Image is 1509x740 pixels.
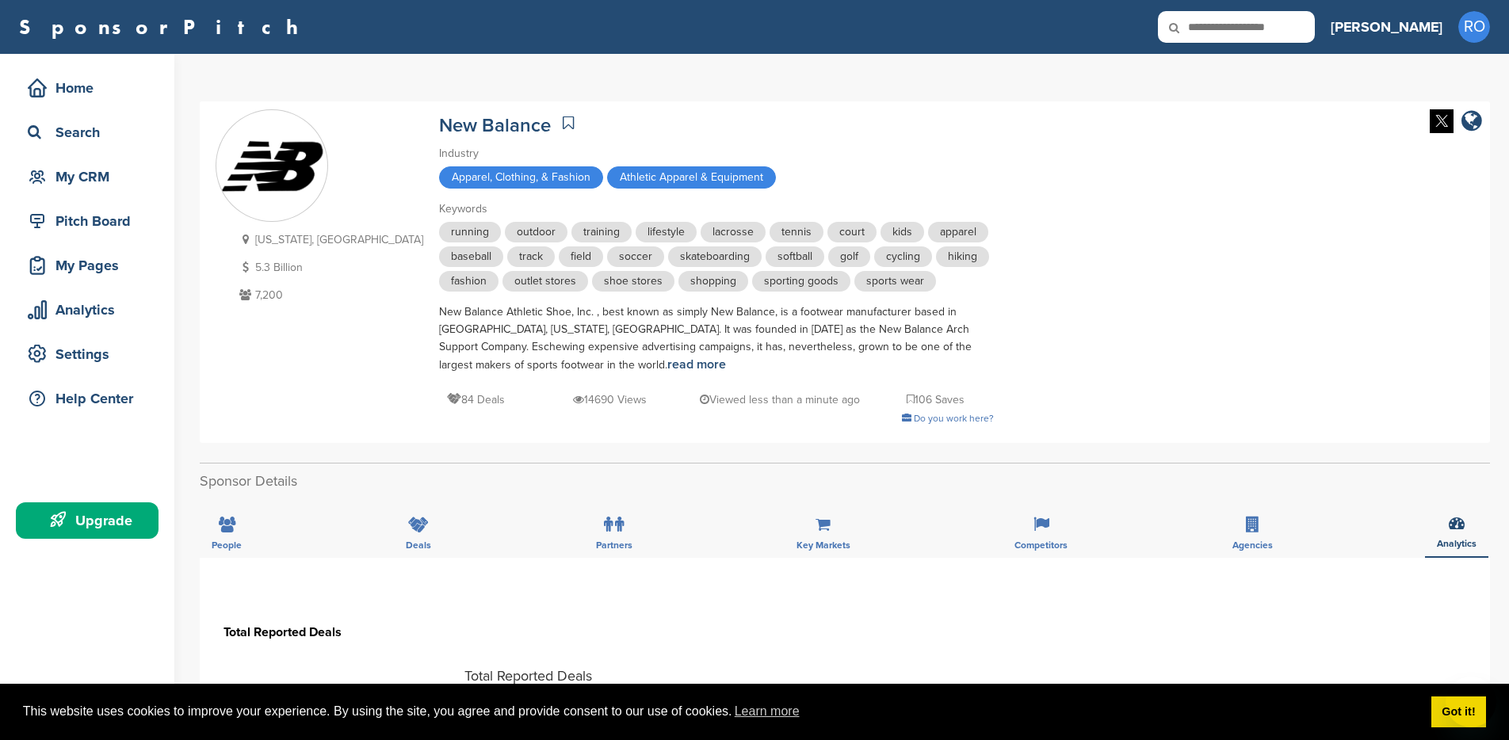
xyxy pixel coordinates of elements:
a: read more [667,357,726,372]
span: outdoor [505,222,567,242]
span: Analytics [1437,539,1477,548]
span: People [212,540,242,550]
a: My CRM [16,158,159,195]
a: Help Center [16,380,159,417]
a: learn more about cookies [732,700,802,723]
a: Home [16,70,159,106]
div: Upgrade [24,506,159,535]
span: shopping [678,271,748,292]
span: Agencies [1232,540,1273,550]
span: Athletic Apparel & Equipment [607,166,776,189]
tspan: Total Reported Deals [464,667,592,685]
div: Pitch Board [24,207,159,235]
span: golf [828,246,870,267]
span: shoe stores [592,271,674,292]
span: court [827,222,877,242]
p: 14690 Views [573,390,647,410]
span: Do you work here? [914,413,994,424]
a: Do you work here? [902,413,994,424]
h3: [PERSON_NAME] [1331,16,1442,38]
a: My Pages [16,247,159,284]
div: Keywords [439,200,994,218]
span: running [439,222,501,242]
p: 5.3 Billion [235,257,423,277]
p: 84 Deals [447,390,505,410]
span: RO [1458,11,1490,43]
span: hiking [936,246,989,267]
a: SponsorPitch [19,17,308,37]
div: New Balance Athletic Shoe, Inc. , best known as simply New Balance, is a footwear manufacturer ba... [439,303,994,374]
span: cycling [874,246,932,267]
div: Industry [439,145,994,162]
a: New Balance [439,114,551,137]
span: tennis [770,222,823,242]
a: dismiss cookie message [1431,696,1486,728]
span: sports wear [854,271,936,292]
span: lacrosse [701,222,766,242]
span: field [559,246,603,267]
span: softball [766,246,824,267]
span: outlet stores [502,271,588,292]
span: lifestyle [636,222,697,242]
a: Pitch Board [16,203,159,239]
p: [US_STATE], [GEOGRAPHIC_DATA] [235,230,423,250]
span: Partners [596,540,632,550]
div: Help Center [24,384,159,413]
span: fashion [439,271,499,292]
span: Apparel, Clothing, & Fashion [439,166,603,189]
div: Settings [24,340,159,368]
p: 7,200 [235,285,423,305]
a: Analytics [16,292,159,328]
p: Viewed less than a minute ago [700,390,860,410]
h3: Total Reported Deals [223,623,832,642]
span: skateboarding [668,246,762,267]
div: Home [24,74,159,102]
span: This website uses cookies to improve your experience. By using the site, you agree and provide co... [23,700,1419,723]
span: sporting goods [752,271,850,292]
a: [PERSON_NAME] [1331,10,1442,44]
span: apparel [928,222,988,242]
div: Search [24,118,159,147]
h2: Sponsor Details [200,471,1490,492]
span: Competitors [1014,540,1068,550]
div: My Pages [24,251,159,280]
img: Sponsorpitch & New Balance [216,139,327,193]
a: Upgrade [16,502,159,539]
a: Search [16,114,159,151]
span: kids [881,222,924,242]
img: Twitter white [1430,109,1454,133]
span: soccer [607,246,664,267]
span: track [507,246,555,267]
a: company link [1461,109,1482,135]
span: baseball [439,246,503,267]
span: Key Markets [797,540,850,550]
span: Deals [406,540,431,550]
span: training [571,222,632,242]
div: My CRM [24,162,159,191]
iframe: Button to launch messaging window [1446,677,1496,727]
p: 106 Saves [907,390,965,410]
a: Settings [16,336,159,372]
div: Analytics [24,296,159,324]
